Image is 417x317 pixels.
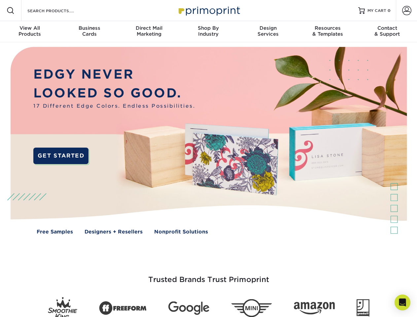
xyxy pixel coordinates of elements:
span: Business [59,25,119,31]
p: LOOKED SO GOOD. [33,84,195,103]
span: Shop By [179,25,238,31]
a: DesignServices [238,21,298,42]
img: Goodwill [357,299,369,317]
a: Nonprofit Solutions [154,228,208,236]
a: Shop ByIndustry [179,21,238,42]
div: & Templates [298,25,357,37]
span: Resources [298,25,357,31]
a: GET STARTED [33,148,88,164]
div: Marketing [119,25,179,37]
div: Open Intercom Messenger [395,295,410,310]
img: Primoprint [176,3,242,18]
p: EDGY NEVER [33,65,195,84]
input: SEARCH PRODUCTS..... [27,7,91,15]
span: 0 [388,8,391,13]
a: Designers + Resellers [85,228,143,236]
a: Free Samples [37,228,73,236]
span: Design [238,25,298,31]
span: Contact [358,25,417,31]
a: BusinessCards [59,21,119,42]
span: MY CART [367,8,386,14]
h3: Trusted Brands Trust Primoprint [16,260,402,292]
iframe: Google Customer Reviews [2,297,56,315]
img: Google [168,301,209,315]
span: 17 Different Edge Colors. Endless Possibilities. [33,102,195,110]
div: Services [238,25,298,37]
div: & Support [358,25,417,37]
div: Cards [59,25,119,37]
img: Amazon [294,302,335,315]
a: Direct MailMarketing [119,21,179,42]
div: Industry [179,25,238,37]
span: Direct Mail [119,25,179,31]
a: Contact& Support [358,21,417,42]
a: Resources& Templates [298,21,357,42]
